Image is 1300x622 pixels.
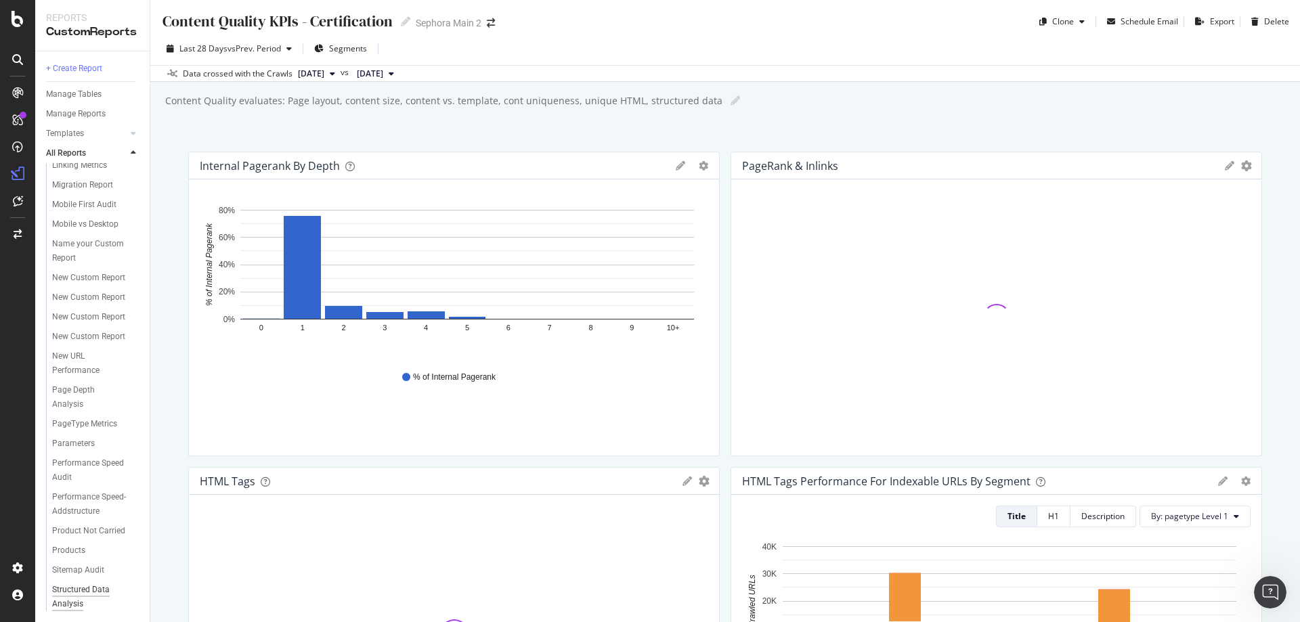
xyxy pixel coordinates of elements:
[357,68,383,80] span: 2025 Sep. 4th
[52,178,113,192] div: Migration Report
[351,66,399,82] button: [DATE]
[52,383,140,412] a: Page Depth Analysis
[200,159,340,173] div: Internal Pagerank by Depth
[52,349,140,378] a: New URL Performance
[1190,11,1234,32] button: Export
[200,202,703,359] svg: A chart.
[341,66,351,79] span: vs
[52,543,140,558] a: Products
[1007,510,1026,522] div: Title
[401,17,410,26] i: Edit report name
[52,290,140,305] a: New Custom Report
[52,349,128,378] div: New URL Performance
[52,158,107,173] div: Linking Metrics
[46,87,140,102] a: Manage Tables
[630,324,634,332] text: 9
[465,324,469,332] text: 5
[383,324,387,332] text: 3
[1121,16,1178,27] div: Schedule Email
[46,127,84,141] div: Templates
[762,542,777,552] text: 40K
[667,324,680,332] text: 10+
[292,66,341,82] button: [DATE]
[588,324,592,332] text: 8
[1037,506,1070,527] button: H1
[742,474,1031,488] div: HTML Tags Performance for Indexable URLs by Segment
[1048,510,1059,522] div: H1
[46,146,86,160] div: All Reports
[46,62,140,76] a: + Create Report
[46,127,127,141] a: Templates
[699,476,710,486] div: gear
[487,18,495,28] div: arrow-right-arrow-left
[1102,11,1178,32] button: Schedule Email
[1070,506,1136,527] button: Description
[1140,506,1251,527] button: By: pagetype Level 1
[301,324,305,332] text: 1
[52,271,125,285] div: New Custom Report
[46,87,102,102] div: Manage Tables
[699,161,708,171] div: gear
[424,324,428,332] text: 4
[179,43,227,54] span: Last 28 Days
[742,159,838,173] div: PageRank & Inlinks
[46,107,140,121] a: Manage Reports
[1241,161,1252,171] div: gear
[52,490,131,518] div: Performance Speed- Addstructure
[1081,510,1125,522] div: Description
[52,310,140,324] a: New Custom Report
[52,217,118,231] div: Mobile vs Desktop
[298,68,324,80] span: 2025 Oct. 2nd
[52,237,129,265] div: Name your Custom Report
[341,324,345,332] text: 2
[416,16,481,30] div: Sephora Main 2
[46,107,106,121] div: Manage Reports
[762,596,777,606] text: 20K
[52,563,104,577] div: Sitemap Audit
[52,437,95,451] div: Parameters
[1254,576,1286,608] iframe: Intercom live chat
[731,96,740,106] i: Edit report name
[52,178,140,192] a: Migration Report
[219,260,235,269] text: 40%
[52,543,85,558] div: Products
[329,43,367,54] span: Segments
[731,152,1262,456] div: PageRank & Inlinksgeargear
[223,315,236,324] text: 0%
[52,198,116,212] div: Mobile First Audit
[1052,16,1074,27] div: Clone
[46,62,102,76] div: + Create Report
[52,456,140,485] a: Performance Speed Audit
[227,43,281,54] span: vs Prev. Period
[161,11,393,32] div: Content Quality KPIs - Certification
[1151,510,1228,522] span: By: pagetype Level 1
[219,206,235,215] text: 80%
[52,330,125,344] div: New Custom Report
[188,152,720,456] div: Internal Pagerank by DepthgeargearA chart.% of Internal Pagerank
[52,330,140,344] a: New Custom Report
[506,324,511,332] text: 6
[259,324,263,332] text: 0
[52,417,117,431] div: PageType Metrics
[413,372,496,383] span: % of Internal Pagerank
[52,290,125,305] div: New Custom Report
[52,456,129,485] div: Performance Speed Audit
[46,146,127,160] a: All Reports
[52,583,129,611] div: Structured Data Analysis
[309,38,372,60] button: Segments
[996,506,1037,527] button: Title
[1210,16,1234,27] div: Export
[52,583,140,611] a: Structured Data Analysis
[204,223,214,306] text: % of Internal Pagerank
[1264,16,1289,27] div: Delete
[548,324,552,332] text: 7
[46,24,139,40] div: CustomReports
[762,569,777,579] text: 30K
[52,524,140,538] a: Product Not Carried
[46,11,139,24] div: Reports
[219,233,235,242] text: 60%
[200,474,255,488] div: HTML Tags
[52,490,140,518] a: Performance Speed- Addstructure
[52,217,140,231] a: Mobile vs Desktop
